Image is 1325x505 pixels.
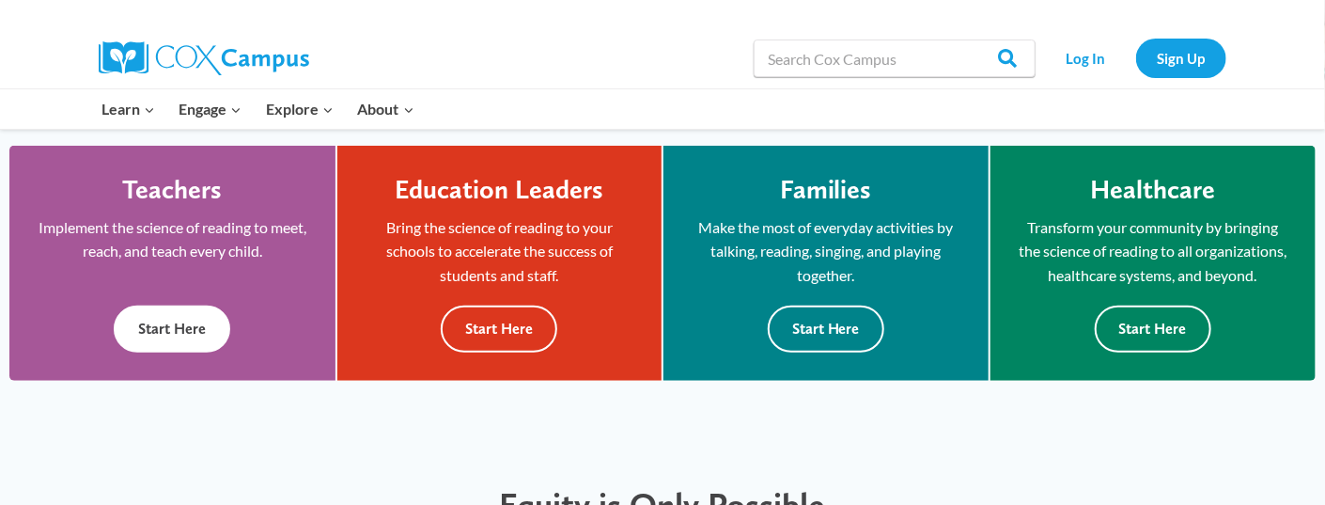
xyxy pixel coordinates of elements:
[167,89,255,129] button: Child menu of Engage
[1136,39,1226,77] a: Sign Up
[337,146,662,381] a: Education Leaders Bring the science of reading to your schools to accelerate the success of stude...
[38,215,307,263] p: Implement the science of reading to meet, reach, and teach every child.
[9,146,335,381] a: Teachers Implement the science of reading to meet, reach, and teach every child. Start Here
[1095,306,1211,352] button: Start Here
[89,89,167,129] button: Child menu of Learn
[366,215,634,288] p: Bring the science of reading to your schools to accelerate the success of students and staff.
[346,89,427,129] button: Child menu of About
[254,89,346,129] button: Child menu of Explore
[122,174,222,206] h4: Teachers
[89,89,426,129] nav: Primary Navigation
[754,39,1036,77] input: Search Cox Campus
[441,306,557,352] button: Start Here
[395,174,603,206] h4: Education Leaders
[1090,174,1215,206] h4: Healthcare
[1019,215,1288,288] p: Transform your community by bringing the science of reading to all organizations, healthcare syst...
[990,146,1317,381] a: Healthcare Transform your community by bringing the science of reading to all organizations, heal...
[692,215,960,288] p: Make the most of everyday activities by talking, reading, singing, and playing together.
[99,41,309,75] img: Cox Campus
[768,306,884,352] button: Start Here
[663,146,989,381] a: Families Make the most of everyday activities by talking, reading, singing, and playing together....
[1045,39,1226,77] nav: Secondary Navigation
[114,306,230,352] button: Start Here
[1045,39,1127,77] a: Log In
[780,174,872,206] h4: Families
